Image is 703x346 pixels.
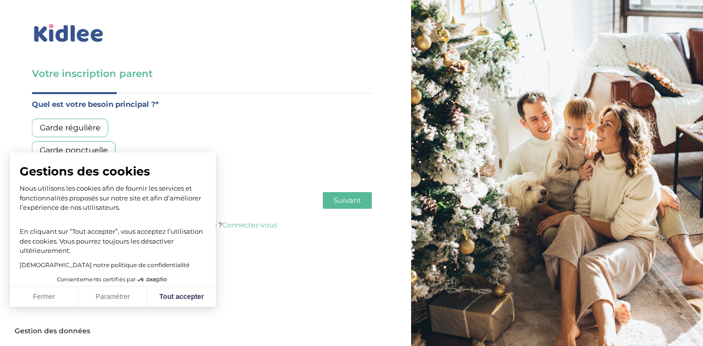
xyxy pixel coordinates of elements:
[334,196,361,205] span: Suivant
[10,287,78,307] button: Fermer
[32,22,105,45] img: logo_kidlee_bleu
[32,98,372,111] label: Quel est votre besoin principal ?*
[147,287,216,307] button: Tout accepter
[137,265,167,295] svg: Axeptio
[20,184,206,213] p: Nous utilisons les cookies afin de fournir les services et fonctionnalités proposés sur notre sit...
[78,287,147,307] button: Paramétrer
[15,327,90,336] span: Gestion des données
[32,67,372,80] h3: Votre inscription parent
[20,218,206,256] p: En cliquant sur ”Tout accepter”, vous acceptez l’utilisation des cookies. Vous pourrez toujours l...
[57,277,135,282] span: Consentements certifiés par
[32,119,108,137] div: Garde régulière
[222,221,277,229] a: Connectez-vous
[20,164,206,179] span: Gestions des cookies
[9,321,96,342] button: Gestion des données
[20,261,189,269] a: [DEMOGRAPHIC_DATA] notre politique de confidentialité
[52,273,174,286] button: Consentements certifiés par
[323,192,372,209] button: Suivant
[32,141,116,160] div: Garde ponctuelle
